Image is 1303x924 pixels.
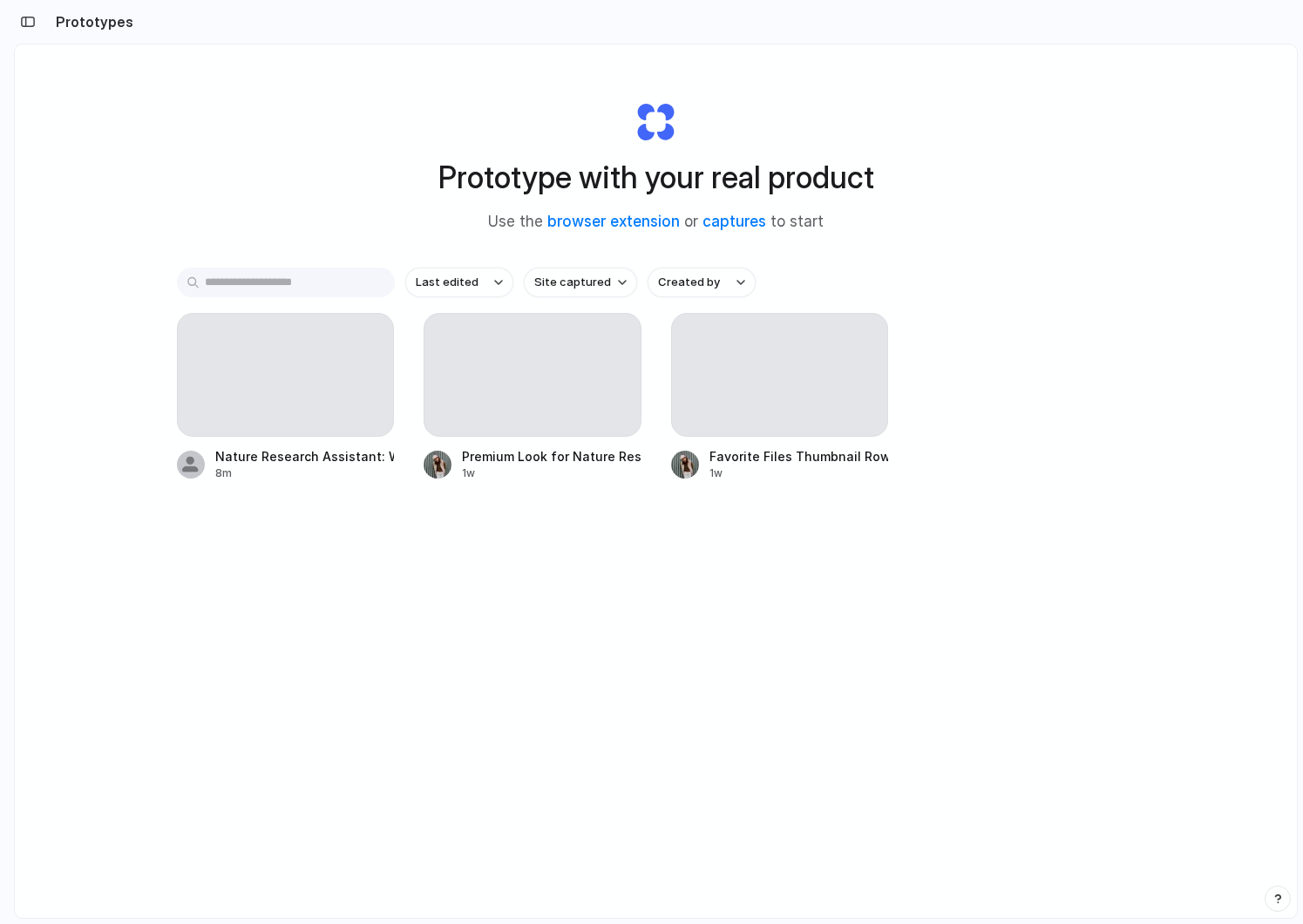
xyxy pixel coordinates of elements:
[709,465,889,481] div: 1w
[524,268,637,297] button: Site captured
[709,447,889,465] div: Favorite Files Thumbnail Row Addition
[462,447,641,465] div: Premium Look for Nature Research Assistant
[416,274,478,291] span: Last edited
[671,313,889,481] a: Favorite Files Thumbnail Row Addition1w
[462,465,641,481] div: 1w
[702,213,766,230] a: captures
[215,447,395,465] div: Nature Research Assistant: Workspaces Sidebar
[438,154,874,200] h1: Prototype with your real product
[488,211,824,234] span: Use the or to start
[547,213,680,230] a: browser extension
[658,274,720,291] span: Created by
[534,274,611,291] span: Site captured
[49,11,133,32] h2: Prototypes
[405,268,513,297] button: Last edited
[424,313,641,481] a: Premium Look for Nature Research Assistant1w
[215,465,395,481] div: 8m
[648,268,756,297] button: Created by
[177,313,395,481] a: Nature Research Assistant: Workspaces Sidebar8m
